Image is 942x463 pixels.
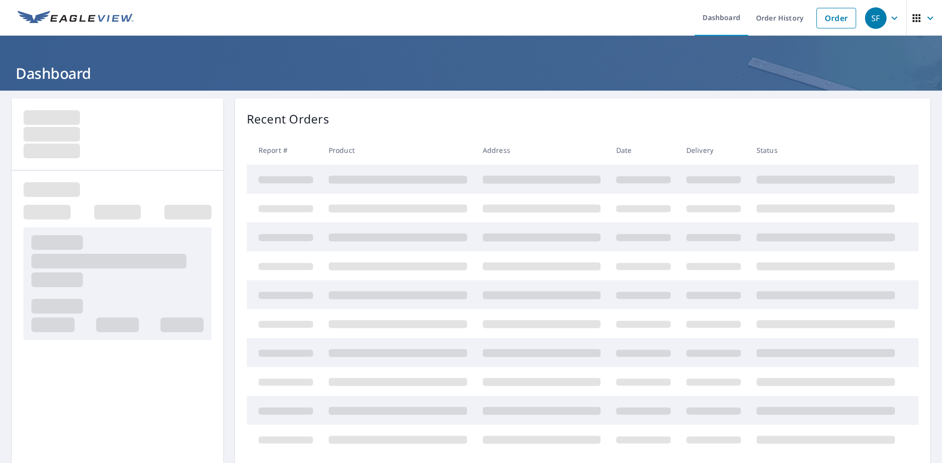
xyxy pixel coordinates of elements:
img: EV Logo [18,11,133,25]
a: Order [816,8,856,28]
th: Report # [247,136,321,165]
p: Recent Orders [247,110,329,128]
h1: Dashboard [12,63,930,83]
th: Date [608,136,679,165]
th: Product [321,136,475,165]
th: Delivery [679,136,749,165]
div: SF [865,7,887,29]
th: Address [475,136,608,165]
th: Status [749,136,903,165]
